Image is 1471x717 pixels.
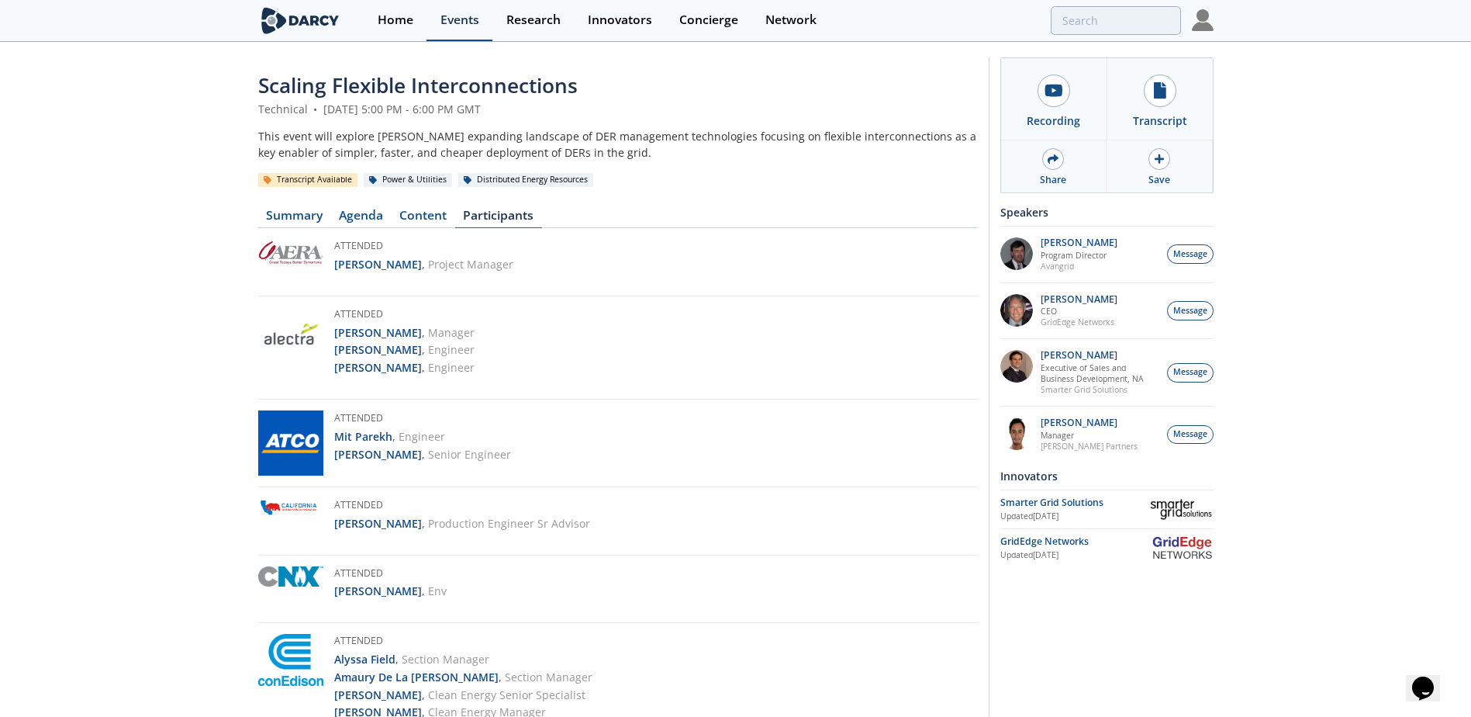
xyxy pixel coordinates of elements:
[334,429,392,444] strong: Mit Parekh
[402,652,489,667] span: Section Manager
[258,566,323,587] img: CNX Resources
[334,498,590,515] h5: Attended
[334,257,422,272] strong: [PERSON_NAME]
[392,210,455,228] a: Content
[1167,244,1214,264] button: Message
[1040,173,1066,187] div: Share
[1152,535,1213,562] img: GridEdge Networks
[506,14,561,26] div: Research
[1173,366,1207,379] span: Message
[1041,441,1138,452] p: [PERSON_NAME] Partners
[1041,294,1117,305] p: [PERSON_NAME]
[1000,294,1033,327] img: 5cfa40ca-9607-453e-bb0e-88ef218409ba
[1041,350,1158,361] p: [PERSON_NAME]
[334,688,422,702] strong: [PERSON_NAME]
[1041,362,1158,384] p: Executive of Sales and Business Development, NA
[334,670,499,684] strong: Amaury De La [PERSON_NAME]
[422,447,425,462] span: ,
[334,447,422,462] strong: [PERSON_NAME]
[399,429,445,444] span: Engineer
[1041,306,1117,317] p: CEO
[1000,199,1214,226] div: Speakers
[422,257,425,272] span: ,
[1167,425,1214,445] button: Message
[505,670,592,684] span: Section Manager
[334,634,830,651] h5: Attended
[258,498,323,517] img: California Resources Corporation
[258,173,358,187] div: Transcript Available
[422,584,425,598] span: ,
[1000,350,1033,383] img: 53acb383-6898-409e-b853-95e6c118264a
[1000,496,1148,510] div: Smarter Grid Solutions
[499,670,502,684] span: ,
[258,239,323,266] img: Aera Energy
[334,411,511,428] h5: Attended
[334,342,422,357] strong: [PERSON_NAME]
[334,516,422,531] strong: [PERSON_NAME]
[458,173,594,187] div: Distributed Energy Resources
[422,342,425,357] span: ,
[392,429,395,444] span: ,
[455,210,542,228] a: Participants
[1000,535,1214,562] a: GridEdge Networks Updated[DATE] GridEdge Networks
[428,342,475,357] span: Engineer
[1000,511,1148,523] div: Updated [DATE]
[1041,430,1138,441] p: Manager
[258,410,323,476] img: Atco
[258,307,323,372] img: Alectra Utilities
[1173,305,1207,317] span: Message
[1167,301,1214,320] button: Message
[765,14,817,26] div: Network
[311,102,320,116] span: •
[422,688,425,702] span: ,
[1041,237,1117,248] p: [PERSON_NAME]
[588,14,652,26] div: Innovators
[1173,428,1207,441] span: Message
[1001,58,1107,140] a: Recording
[1173,248,1207,261] span: Message
[428,516,590,531] span: Production Engineer Sr Advisor
[428,257,513,272] span: Project Manager
[1000,462,1214,490] div: Innovators
[258,7,343,34] img: logo-wide.svg
[1051,6,1181,35] input: Advanced Search
[258,128,978,161] div: This event will explore [PERSON_NAME] expanding landscape of DER management technologies focusing...
[364,173,453,187] div: Power & Utilities
[1133,113,1187,129] div: Transcript
[1000,549,1152,562] div: Updated [DATE]
[428,688,585,702] span: Clean Energy Senior Specialist
[422,516,425,531] span: ,
[1406,655,1455,701] iframe: chat widget
[1027,113,1080,129] div: Recording
[334,360,422,375] strong: [PERSON_NAME]
[1000,417,1033,450] img: vRBZwDRnSTOrB1qTpmXr
[334,325,422,340] strong: [PERSON_NAME]
[1041,317,1117,327] p: GridEdge Networks
[1148,173,1170,187] div: Save
[334,652,395,667] strong: Alyssa Field
[428,584,447,598] span: Env
[1041,384,1158,395] p: Smarter Grid Solutions
[1041,417,1138,428] p: [PERSON_NAME]
[334,239,513,256] h5: Attended
[331,210,392,228] a: Agenda
[1041,250,1117,261] p: Program Director
[258,210,331,228] a: Summary
[334,307,475,324] h5: Attended
[258,634,323,685] img: Con Edison
[1000,535,1152,549] div: GridEdge Networks
[1041,261,1117,272] p: Avangrid
[395,652,399,667] span: ,
[422,360,425,375] span: ,
[440,14,479,26] div: Events
[258,101,978,117] div: Technical [DATE] 5:00 PM - 6:00 PM GMT
[334,566,447,584] h5: Attended
[334,584,422,598] strong: [PERSON_NAME]
[679,14,738,26] div: Concierge
[428,325,475,340] span: Manager
[1000,237,1033,270] img: af384901-eac7-4694-a3d1-fe84a7d1267e
[1000,496,1214,523] a: Smarter Grid Solutions Updated[DATE] Smarter Grid Solutions
[378,14,413,26] div: Home
[1192,9,1214,31] img: Profile
[1167,363,1214,383] button: Message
